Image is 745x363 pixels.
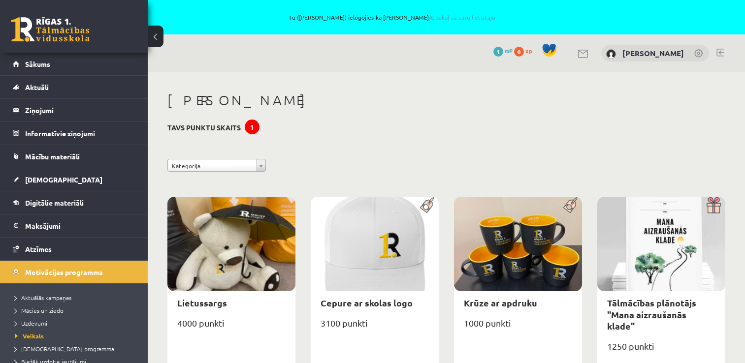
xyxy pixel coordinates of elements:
[177,297,227,308] a: Lietussargs
[13,214,135,237] a: Maksājumi
[172,159,253,172] span: Kategorija
[493,47,513,55] a: 1 mP
[429,13,495,21] a: Atpakaļ uz savu lietotāju
[167,315,295,339] div: 4000 punkti
[13,76,135,98] a: Aktuāli
[113,14,671,20] span: Tu ([PERSON_NAME]) ielogojies kā [PERSON_NAME]
[13,122,135,145] a: Informatīvie ziņojumi
[25,268,103,276] span: Motivācijas programma
[505,47,513,55] span: mP
[13,99,135,121] a: Ziņojumi
[25,122,135,145] legend: Informatīvie ziņojumi
[13,145,135,168] a: Mācību materiāli
[15,344,138,353] a: [DEMOGRAPHIC_DATA] programma
[525,47,532,55] span: xp
[606,49,616,59] img: Elīna Kivriņa
[464,297,537,308] a: Krūze ar apdruku
[514,47,524,57] span: 0
[15,306,138,315] a: Mācies un ziedo
[15,332,44,340] span: Veikals
[15,293,138,302] a: Aktuālās kampaņas
[15,332,138,340] a: Veikals
[622,48,684,58] a: [PERSON_NAME]
[11,17,90,42] a: Rīgas 1. Tālmācības vidusskola
[167,159,266,172] a: Kategorija
[25,198,84,207] span: Digitālie materiāli
[25,99,135,121] legend: Ziņojumi
[321,297,413,308] a: Cepure ar skolas logo
[493,47,503,57] span: 1
[245,120,259,134] div: 1
[25,60,50,68] span: Sākums
[13,168,135,191] a: [DEMOGRAPHIC_DATA]
[607,297,696,332] a: Tālmācības plānotājs "Mana aizraušanās klade"
[417,197,439,213] img: Populāra prece
[25,214,135,237] legend: Maksājumi
[454,315,582,339] div: 1000 punkti
[560,197,582,213] img: Populāra prece
[15,345,114,353] span: [DEMOGRAPHIC_DATA] programma
[167,123,241,132] h3: Tavs punktu skaits
[15,319,138,328] a: Uzdevumi
[25,244,52,253] span: Atzīmes
[311,315,439,339] div: 3100 punkti
[167,92,725,109] h1: [PERSON_NAME]
[15,294,71,302] span: Aktuālās kampaņas
[13,191,135,214] a: Digitālie materiāli
[15,306,64,314] span: Mācies un ziedo
[13,261,135,283] a: Motivācijas programma
[597,338,725,363] div: 1250 punkti
[15,319,47,327] span: Uzdevumi
[25,83,49,91] span: Aktuāli
[25,175,102,184] span: [DEMOGRAPHIC_DATA]
[703,197,725,213] img: Dāvana ar pārsteigumu
[13,238,135,260] a: Atzīmes
[13,53,135,75] a: Sākums
[514,47,537,55] a: 0 xp
[25,152,80,161] span: Mācību materiāli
